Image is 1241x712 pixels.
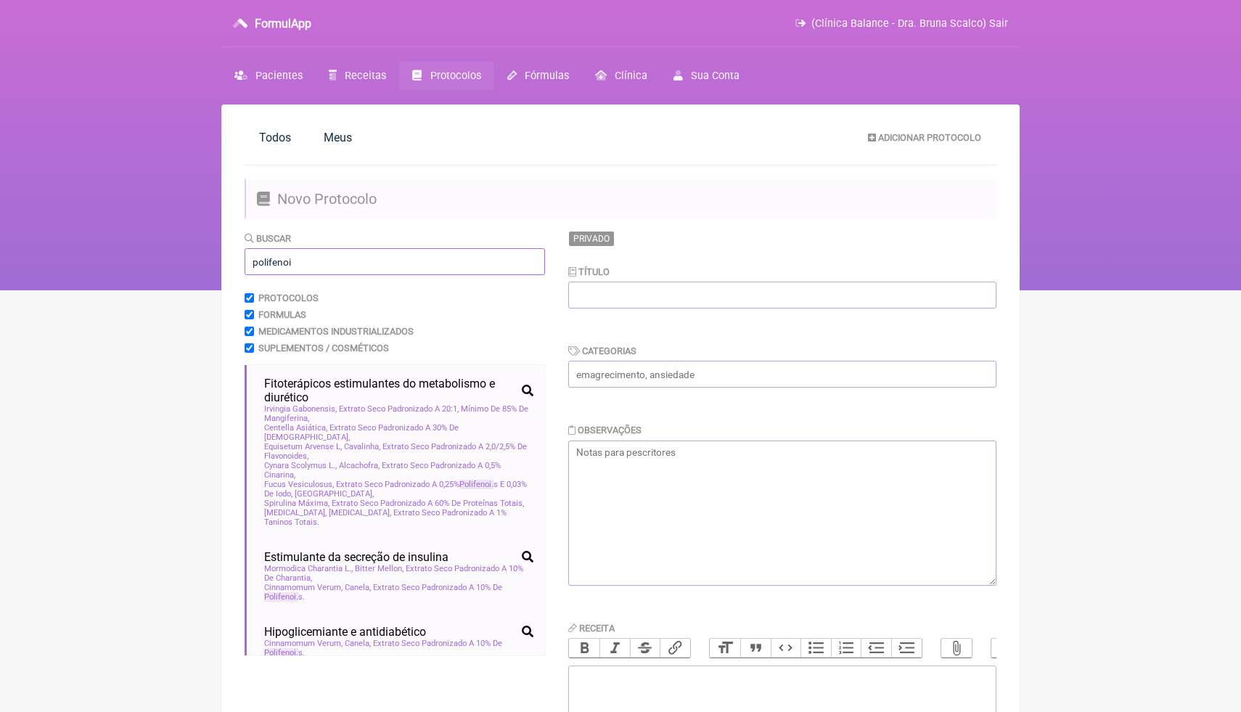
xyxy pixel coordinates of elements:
button: Code [771,639,801,658]
span: Clínica [615,70,647,82]
span: Cynara Scolymus L., Alcachofra, Extrato Seco Padronizado A 0,5% Cinarina [264,461,533,480]
span: Spirulina Máxima, Extrato Seco Padronizado A 60% De Proteínas Totais [264,499,524,508]
button: Attach Files [941,639,972,658]
label: Receita [568,623,615,634]
label: Categorias [568,345,636,356]
a: Fórmulas [494,62,582,90]
button: Decrease Level [861,639,891,658]
span: Fórmulas [525,70,569,82]
label: Observações [568,425,642,435]
a: Protocolos [399,62,493,90]
span: Cinnamomum Verum, Canela, Extrato Seco Padronizado A 10% De s [264,639,533,658]
span: Todos [259,131,291,144]
span: Centella Asiática, Extrato Seco Padronizado A 30% De [DEMOGRAPHIC_DATA] [264,423,533,442]
span: Polifenoi [459,480,493,489]
span: Polifenoi [264,592,298,602]
a: (Clínica Balance - Dra. Bruna Scalco) Sair [795,17,1008,30]
label: Formulas [258,309,306,320]
label: Protocolos [258,292,319,303]
span: Privado [568,231,615,247]
label: Medicamentos Industrializados [258,326,414,337]
span: Adicionar Protocolo [878,132,981,143]
span: Polifenoi [264,648,298,658]
label: Título [568,266,610,277]
button: Bullets [800,639,831,658]
button: Italic [599,639,630,658]
button: Link [660,639,690,658]
span: Sua Conta [691,70,740,82]
a: Sua Conta [660,62,753,90]
h2: Novo Protocolo [245,179,996,218]
a: Receitas [316,62,399,90]
span: Hipoglicemiante e antidiabético [264,625,426,639]
span: Fitoterápicos estimulantes do metabolismo e diurético [264,377,516,404]
button: Bold [569,639,599,658]
button: Quote [740,639,771,658]
button: Numbers [831,639,861,658]
a: Adicionar Protocolo [856,125,993,150]
button: Undo [991,639,1022,658]
button: Increase Level [891,639,922,658]
span: Pacientes [255,70,303,82]
span: Receitas [345,70,386,82]
span: Fucus Vesiculosus, Extrato Seco Padronizado A 0,25% s E 0,03% De Iodo, [GEOGRAPHIC_DATA] [264,480,533,499]
span: Meus [324,131,352,144]
button: Heading [710,639,740,658]
span: Estimulante da secreção de insulina [264,550,449,564]
a: Meus [309,122,366,153]
span: Cinnamomum Verum, Canela, Extrato Seco Padronizado A 10% De s [264,583,533,602]
input: emagrecimento, ansiedade [245,248,545,275]
a: Todos [245,122,306,153]
h3: FormulApp [255,17,311,30]
input: emagrecimento, ansiedade [568,361,996,388]
span: Protocolos [430,70,481,82]
span: (Clínica Balance - Dra. Bruna Scalco) Sair [811,17,1008,30]
label: Suplementos / Cosméticos [258,343,389,353]
span: Equisetum Arvense L, Cavalinha, Extrato Seco Padronizado A 2,0/2,5% De Flavonoides [264,442,533,461]
a: Clínica [582,62,660,90]
a: Pacientes [221,62,316,90]
label: Buscar [245,233,291,244]
span: [MEDICAL_DATA], [MEDICAL_DATA], Extrato Seco Padronizado A 1% Taninos Totais [264,508,533,527]
span: Mormodica Charantia L., Bitter Mellon, Extrato Seco Padronizado A 10% De Charantia [264,564,533,583]
span: Irvingia Gabonensis, Extrato Seco Padronizado A 20:1, Mínimo De 85% De Mangiferina [264,404,533,423]
button: Strikethrough [630,639,660,658]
